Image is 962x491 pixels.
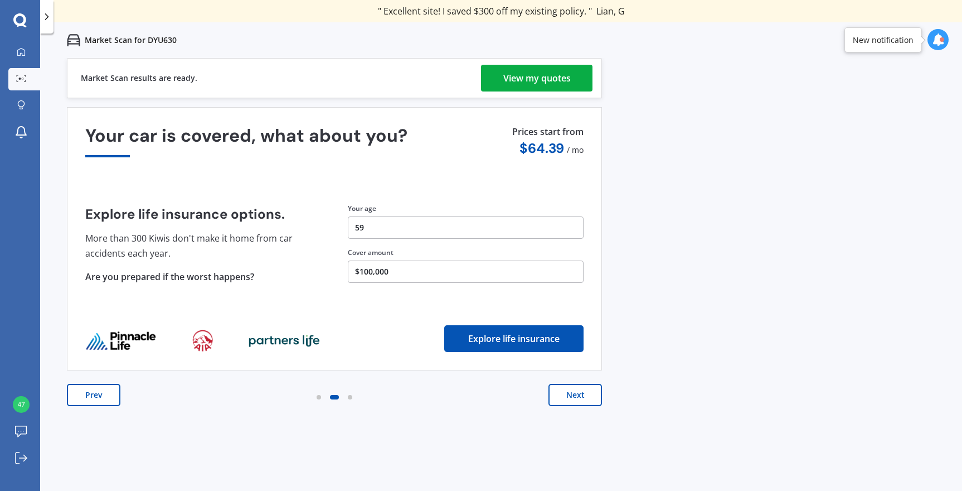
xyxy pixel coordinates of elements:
[85,126,584,157] div: Your car is covered, what about you?
[13,396,30,413] img: b7f8de3bd60896f5d943c2319f10340b
[192,330,213,352] img: life_provider_logo_1
[853,35,914,46] div: New notification
[567,145,584,155] span: / mo
[481,65,592,92] a: View my quotes
[81,59,197,98] div: Market Scan results are ready.
[503,65,571,92] div: View my quotes
[67,384,120,406] button: Prev
[85,271,254,283] span: Are you prepared if the worst happens?
[348,261,584,283] button: $100,000
[85,231,321,261] p: More than 300 Kiwis don't make it home from car accidents each year.
[67,33,80,47] img: car.f15378c7a67c060ca3f3.svg
[348,248,584,258] div: Cover amount
[444,325,584,352] button: Explore life insurance
[85,331,157,351] img: life_provider_logo_0
[348,204,584,214] div: Your age
[249,334,320,348] img: life_provider_logo_2
[512,126,584,141] p: Prices start from
[85,206,321,222] h4: Explore life insurance options.
[519,139,564,157] span: $ 64.39
[85,35,177,46] p: Market Scan for DYU630
[548,384,602,406] button: Next
[348,216,584,239] button: 59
